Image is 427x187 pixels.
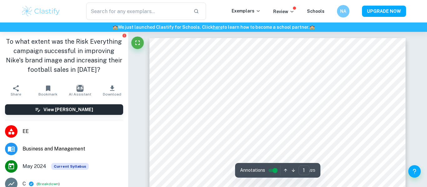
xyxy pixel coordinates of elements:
span: Annotations [240,167,265,174]
a: here [213,25,223,30]
button: Download [96,82,128,99]
h6: We just launched Clastify for Schools. Click to learn how to become a school partner. [1,24,426,31]
span: 🏫 [113,25,118,30]
span: 🏫 [309,25,315,30]
button: Fullscreen [131,37,144,49]
h6: View [PERSON_NAME] [43,106,93,113]
button: AI Assistant [64,82,96,99]
span: Share [11,92,21,96]
span: / 25 [309,168,315,173]
img: Clastify logo [21,5,61,17]
button: UPGRADE NOW [362,6,406,17]
span: AI Assistant [69,92,91,96]
span: Bookmark [38,92,58,96]
p: Exemplars [232,7,261,14]
h6: NA [340,8,347,15]
span: ( ) [37,181,60,187]
button: Bookmark [32,82,64,99]
button: NA [337,5,349,17]
span: Download [103,92,121,96]
p: Review [273,8,294,15]
h1: To what extent was the Risk Everything campaign successful in improving Nike's brand image and in... [5,37,123,74]
button: Report issue [122,33,127,38]
button: Help and Feedback [408,165,421,178]
span: Business and Management [23,145,123,153]
button: View [PERSON_NAME] [5,104,123,115]
img: AI Assistant [77,85,83,92]
span: May 2024 [23,163,46,170]
a: Schools [307,9,324,14]
span: Current Syllabus [51,163,89,170]
div: This exemplar is based on the current syllabus. Feel free to refer to it for inspiration/ideas wh... [51,163,89,170]
span: EE [23,128,123,135]
button: Breakdown [38,181,58,187]
input: Search for any exemplars... [86,2,188,20]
